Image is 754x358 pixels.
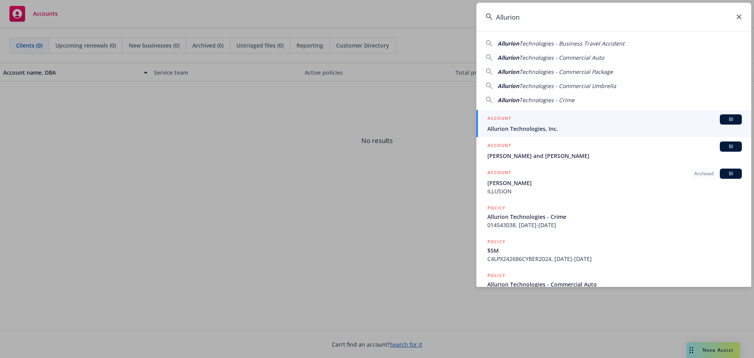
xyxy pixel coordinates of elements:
span: BI [723,116,739,123]
span: C4LPX242686CYBER2024, [DATE]-[DATE] [487,255,742,263]
span: Allurion Technologies - Crime [487,213,742,221]
span: Technologies - Crime [519,96,575,104]
span: ILLUSION [487,187,742,195]
a: POLICYAllurion Technologies - Commercial Auto [476,267,751,301]
span: Allurion [498,96,519,104]
h5: ACCOUNT [487,141,511,151]
span: Technologies - Business Travel Accident [519,40,624,47]
span: Allurion [498,68,519,75]
h5: ACCOUNT [487,169,511,178]
a: POLICY$5MC4LPX242686CYBER2024, [DATE]-[DATE] [476,233,751,267]
a: POLICYAllurion Technologies - Crime014543038, [DATE]-[DATE] [476,200,751,233]
h5: POLICY [487,204,505,212]
h5: POLICY [487,272,505,279]
input: Search... [476,3,751,31]
span: BI [723,143,739,150]
a: ACCOUNTArchivedBI[PERSON_NAME]ILLUSION [476,164,751,200]
span: Allurion [498,40,519,47]
span: [PERSON_NAME] [487,179,742,187]
h5: ACCOUNT [487,114,511,124]
span: Allurion [498,82,519,90]
span: BI [723,170,739,177]
span: Allurion [498,54,519,61]
span: 014543038, [DATE]-[DATE] [487,221,742,229]
span: Allurion Technologies, Inc. [487,125,742,133]
a: ACCOUNTBI[PERSON_NAME] and [PERSON_NAME] [476,137,751,164]
span: Technologies - Commercial Auto [519,54,604,61]
a: ACCOUNTBIAllurion Technologies, Inc. [476,110,751,137]
span: Allurion Technologies - Commercial Auto [487,280,742,288]
span: Technologies - Commercial Umbrella [519,82,616,90]
span: Technologies - Commercial Package [519,68,613,75]
span: [PERSON_NAME] and [PERSON_NAME] [487,152,742,160]
span: Archived [694,170,714,177]
h5: POLICY [487,238,505,246]
span: $5M [487,246,742,255]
